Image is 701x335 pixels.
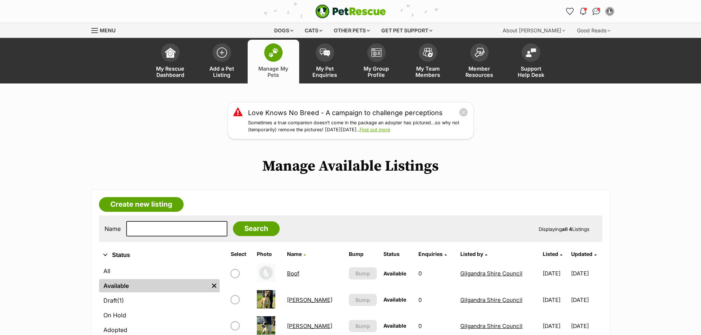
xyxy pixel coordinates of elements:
[543,251,558,257] span: Listed
[349,294,376,306] button: Bump
[349,320,376,332] button: Bump
[99,264,220,278] a: All
[91,23,121,36] a: Menu
[254,248,283,260] th: Photo
[329,23,375,38] div: Other pets
[287,251,302,257] span: Name
[315,4,386,18] a: PetRescue
[154,65,187,78] span: My Rescue Dashboard
[564,6,616,17] ul: Account quick links
[105,225,121,232] label: Name
[571,261,602,286] td: [DATE]
[415,261,457,286] td: 0
[564,6,576,17] a: Favourites
[257,65,290,78] span: Manage My Pets
[217,47,227,58] img: add-pet-listing-icon-0afa8454b4691262ce3f59096e99ab1cd57d4a30225e0717b998d2c9b9846f56.svg
[606,8,613,15] img: Gilgandra Shire Council profile pic
[415,287,457,313] td: 0
[371,48,382,57] img: group-profile-icon-3fa3cf56718a62981997c0bc7e787c4b2cf8bcc04b72c1350f741eb67cf2f40e.svg
[100,27,116,33] span: Menu
[117,296,124,305] span: (1)
[380,248,415,260] th: Status
[460,251,487,257] a: Listed by
[459,108,468,117] button: close
[571,287,602,313] td: [DATE]
[498,23,570,38] div: About [PERSON_NAME]
[99,309,220,322] a: On Hold
[99,279,209,292] a: Available
[228,248,254,260] th: Select
[287,251,306,257] a: Name
[460,322,523,329] a: Gilgandra Shire Council
[99,250,220,260] button: Status
[539,226,590,232] span: Displaying Listings
[505,40,557,83] a: Support Help Desk
[257,264,275,282] img: Boof
[205,65,238,78] span: Add a Pet Listing
[577,6,589,17] button: Notifications
[355,296,370,304] span: Bump
[543,251,562,257] a: Listed
[571,251,596,257] a: Updated
[418,251,447,257] a: Enquiries
[526,48,536,57] img: help-desk-icon-fdf02630f3aa405de69fd3d07c3f3aa587a6932b1a1747fa1d2bba05be0121f9.svg
[99,197,184,212] a: Create new listing
[514,65,548,78] span: Support Help Desk
[315,4,386,18] img: logo-e224e6f780fb5917bec1dbf3a21bbac754714ae5b6737aabdf751b685950b380.svg
[383,322,406,329] span: Available
[383,270,406,277] span: Available
[300,23,328,38] div: Cats
[460,296,523,303] a: Gilgandra Shire Council
[360,65,393,78] span: My Group Profile
[355,322,370,330] span: Bump
[233,221,280,236] input: Search
[474,47,485,57] img: member-resources-icon-8e73f808a243e03378d46382f2149f9095a855e16c252ad45f914b54edf8863c.svg
[196,40,248,83] a: Add a Pet Listing
[383,296,406,303] span: Available
[562,226,572,232] strong: all 4
[591,6,602,17] a: Conversations
[571,251,592,257] span: Updated
[299,40,351,83] a: My Pet Enquiries
[269,23,298,38] div: Dogs
[592,8,600,15] img: chat-41dd97257d64d25036548639549fe6c8038ab92f7586957e7f3b1b290dea8141.svg
[411,65,445,78] span: My Team Members
[540,287,570,313] td: [DATE]
[402,40,454,83] a: My Team Members
[463,65,496,78] span: Member Resources
[418,251,443,257] span: translation missing: en.admin.listings.index.attributes.enquiries
[248,108,443,118] a: Love Knows No Breed - A campaign to challenge perceptions
[351,40,402,83] a: My Group Profile
[454,40,505,83] a: Member Resources
[209,279,220,292] a: Remove filter
[460,270,523,277] a: Gilgandra Shire Council
[287,296,332,303] a: [PERSON_NAME]
[376,23,438,38] div: Get pet support
[580,8,586,15] img: notifications-46538b983faf8c2785f20acdc204bb7945ddae34d4c08c2a6579f10ce5e182be.svg
[268,48,279,57] img: manage-my-pets-icon-02211641906a0b7f246fdf0571729dbe1e7629f14944591b6c1af311fb30b64b.svg
[248,120,468,133] p: Sometimes a true companion doesn’t come in the package an adopter has pictured…so why not (tempor...
[165,47,176,58] img: dashboard-icon-eb2f2d2d3e046f16d808141f083e7271f6b2e854fb5c12c21221c1fb7104beca.svg
[460,251,483,257] span: Listed by
[287,322,332,329] a: [PERSON_NAME]
[355,270,370,277] span: Bump
[248,40,299,83] a: Manage My Pets
[604,6,616,17] button: My account
[540,261,570,286] td: [DATE]
[360,127,390,132] a: Find out more
[349,267,376,279] button: Bump
[572,23,616,38] div: Good Reads
[320,49,330,57] img: pet-enquiries-icon-7e3ad2cf08bfb03b45e93fb7055b45f3efa6380592205ae92323e6603595dc1f.svg
[346,248,379,260] th: Bump
[287,270,300,277] a: Boof
[308,65,341,78] span: My Pet Enquiries
[99,294,220,307] a: Draft
[145,40,196,83] a: My Rescue Dashboard
[423,48,433,57] img: team-members-icon-5396bd8760b3fe7c0b43da4ab00e1e3bb1a5d9ba89233759b79545d2d3fc5d0d.svg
